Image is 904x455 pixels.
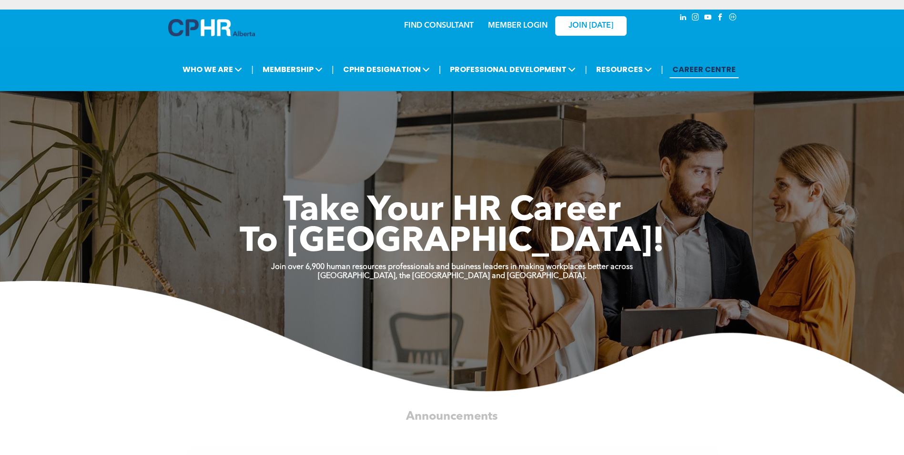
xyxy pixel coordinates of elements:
a: JOIN [DATE] [555,16,627,36]
span: RESOURCES [593,61,655,78]
a: facebook [715,12,726,25]
li: | [661,60,663,79]
span: WHO WE ARE [180,61,245,78]
span: Announcements [406,411,498,423]
a: Social network [728,12,738,25]
span: CPHR DESIGNATION [340,61,433,78]
span: To [GEOGRAPHIC_DATA]! [240,225,665,259]
img: A blue and white logo for cp alberta [168,19,255,36]
span: Take Your HR Career [283,194,621,228]
li: | [585,60,587,79]
span: MEMBERSHIP [260,61,325,78]
li: | [251,60,254,79]
a: CAREER CENTRE [670,61,739,78]
span: PROFESSIONAL DEVELOPMENT [447,61,579,78]
a: instagram [691,12,701,25]
li: | [439,60,441,79]
li: | [332,60,334,79]
a: FIND CONSULTANT [404,22,474,30]
a: MEMBER LOGIN [488,22,548,30]
strong: Join over 6,900 human resources professionals and business leaders in making workplaces better ac... [271,263,633,271]
a: youtube [703,12,713,25]
a: linkedin [678,12,689,25]
strong: [GEOGRAPHIC_DATA], the [GEOGRAPHIC_DATA] and [GEOGRAPHIC_DATA]. [318,272,587,280]
span: JOIN [DATE] [569,21,613,31]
